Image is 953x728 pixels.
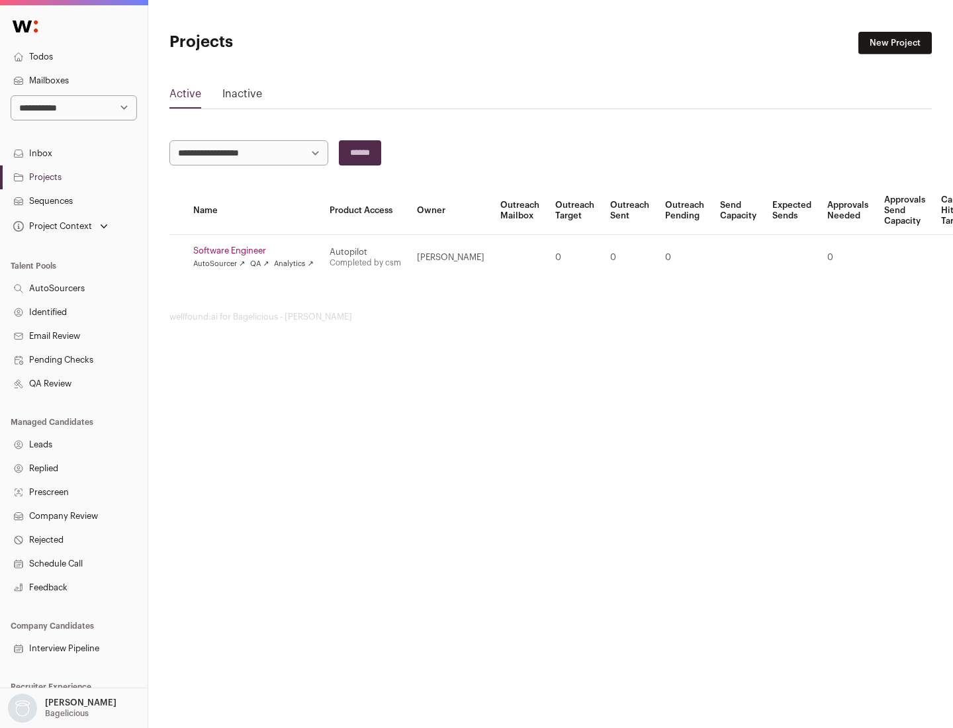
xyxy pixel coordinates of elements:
[819,187,876,235] th: Approvals Needed
[193,246,314,256] a: Software Engineer
[330,259,401,267] a: Completed by csm
[8,694,37,723] img: nopic.png
[5,694,119,723] button: Open dropdown
[547,235,602,281] td: 0
[5,13,45,40] img: Wellfound
[712,187,764,235] th: Send Capacity
[409,235,492,281] td: [PERSON_NAME]
[222,86,262,107] a: Inactive
[876,187,933,235] th: Approvals Send Capacity
[11,217,111,236] button: Open dropdown
[322,187,409,235] th: Product Access
[274,259,313,269] a: Analytics ↗
[819,235,876,281] td: 0
[169,86,201,107] a: Active
[169,312,932,322] footer: wellfound:ai for Bagelicious - [PERSON_NAME]
[858,32,932,54] a: New Project
[409,187,492,235] th: Owner
[657,235,712,281] td: 0
[250,259,269,269] a: QA ↗
[657,187,712,235] th: Outreach Pending
[602,235,657,281] td: 0
[193,259,245,269] a: AutoSourcer ↗
[169,32,424,53] h1: Projects
[492,187,547,235] th: Outreach Mailbox
[11,221,92,232] div: Project Context
[764,187,819,235] th: Expected Sends
[45,708,89,719] p: Bagelicious
[185,187,322,235] th: Name
[45,698,116,708] p: [PERSON_NAME]
[547,187,602,235] th: Outreach Target
[602,187,657,235] th: Outreach Sent
[330,247,401,257] div: Autopilot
